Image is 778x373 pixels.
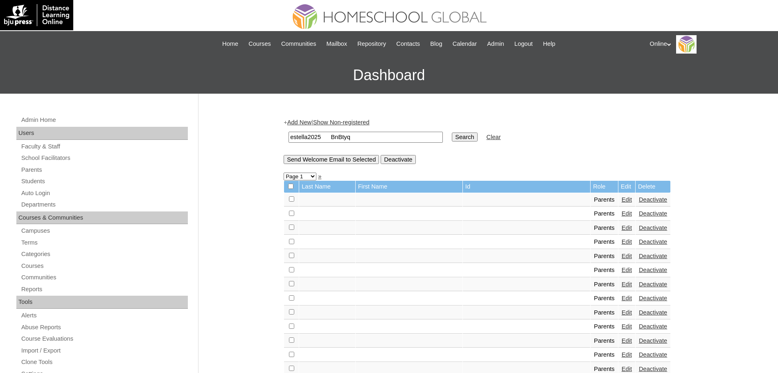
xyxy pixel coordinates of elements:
td: Id [463,181,590,193]
a: Calendar [449,39,481,49]
a: Edit [622,196,632,203]
a: Edit [622,366,632,372]
a: Clear [487,134,501,140]
span: Courses [248,39,271,49]
a: Edit [622,351,632,358]
td: First Name [356,181,462,193]
a: Campuses [20,226,188,236]
a: Edit [622,238,632,245]
a: Add New [287,119,311,126]
td: Role [591,181,618,193]
td: Parents [591,348,618,362]
td: Delete [636,181,670,193]
a: Edit [622,253,632,259]
a: Deactivate [639,238,667,245]
span: Mailbox [327,39,347,49]
a: Contacts [392,39,424,49]
input: Deactivate [381,155,415,164]
span: Contacts [396,39,420,49]
a: Reports [20,284,188,294]
td: Parents [591,320,618,334]
td: Parents [591,221,618,235]
a: Deactivate [639,309,667,316]
span: Calendar [453,39,477,49]
a: Faculty & Staff [20,142,188,152]
div: Tools [16,296,188,309]
a: Alerts [20,310,188,321]
a: Deactivate [639,337,667,344]
td: Parents [591,292,618,306]
td: Edit [618,181,635,193]
a: Edit [622,337,632,344]
a: » [318,173,321,180]
span: Logout [514,39,533,49]
a: Deactivate [639,267,667,273]
a: Communities [20,272,188,283]
div: Users [16,127,188,140]
a: Deactivate [639,225,667,231]
span: Admin [487,39,504,49]
a: Mailbox [322,39,352,49]
a: Courses [244,39,275,49]
a: Terms [20,238,188,248]
span: Communities [281,39,316,49]
input: Search [452,133,477,142]
a: Edit [622,225,632,231]
img: Online Academy [676,35,697,54]
td: Parents [591,334,618,348]
input: Search [289,132,443,143]
a: Course Evaluations [20,334,188,344]
a: Logout [510,39,537,49]
a: Home [218,39,242,49]
a: Parents [20,165,188,175]
a: Show Non-registered [313,119,370,126]
a: Blog [426,39,446,49]
td: Parents [591,235,618,249]
a: Deactivate [639,366,667,372]
a: Auto Login [20,188,188,198]
a: Edit [622,309,632,316]
a: Deactivate [639,253,667,259]
a: Edit [622,323,632,330]
span: Blog [430,39,442,49]
a: Deactivate [639,295,667,301]
a: Deactivate [639,323,667,330]
a: Categories [20,249,188,259]
td: Parents [591,193,618,207]
a: Edit [622,281,632,288]
td: Last Name [299,181,355,193]
a: Abuse Reports [20,322,188,333]
h3: Dashboard [4,57,774,94]
a: Deactivate [639,281,667,288]
span: Home [222,39,238,49]
a: Deactivate [639,351,667,358]
a: Import / Export [20,346,188,356]
a: Edit [622,267,632,273]
a: Repository [353,39,390,49]
a: Students [20,176,188,186]
td: Parents [591,207,618,221]
a: Help [539,39,559,49]
a: School Facilitators [20,153,188,163]
span: Repository [357,39,386,49]
a: Deactivate [639,210,667,217]
img: logo-white.png [4,4,69,26]
div: Courses & Communities [16,211,188,225]
a: Edit [622,210,632,217]
div: + | [284,118,689,164]
a: Departments [20,200,188,210]
td: Parents [591,278,618,292]
div: Online [650,35,770,54]
span: Help [543,39,555,49]
a: Admin Home [20,115,188,125]
td: Parents [591,263,618,277]
td: Parents [591,249,618,263]
a: Edit [622,295,632,301]
a: Courses [20,261,188,271]
a: Clone Tools [20,357,188,367]
a: Admin [483,39,508,49]
input: Send Welcome Email to Selected [284,155,379,164]
a: Deactivate [639,196,667,203]
a: Communities [277,39,320,49]
td: Parents [591,306,618,320]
